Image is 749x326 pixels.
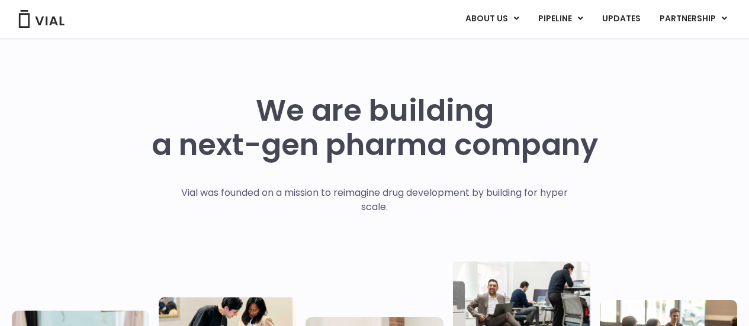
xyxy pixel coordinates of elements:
a: PIPELINEMenu Toggle [529,9,592,29]
h1: We are building a next-gen pharma company [152,93,598,162]
a: ABOUT USMenu Toggle [456,9,528,29]
img: Vial Logo [18,10,65,28]
a: PARTNERSHIPMenu Toggle [650,9,737,29]
a: UPDATES [593,9,650,29]
p: Vial was founded on a mission to reimagine drug development by building for hyper scale. [169,186,580,214]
